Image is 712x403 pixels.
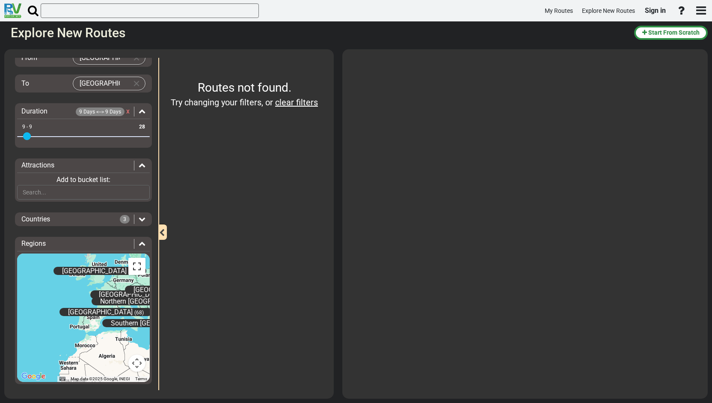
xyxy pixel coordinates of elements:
[541,3,577,19] a: My Routes
[17,239,150,249] div: Regions
[68,308,133,316] span: [GEOGRAPHIC_DATA]
[4,3,21,18] img: RvPlanetLogo.png
[21,161,54,169] span: Attractions
[73,77,128,90] input: Select
[56,176,110,184] span: Add to bucket list:
[134,310,144,316] span: (68)
[99,291,163,299] span: [GEOGRAPHIC_DATA]
[21,107,47,115] span: Duration
[19,371,47,382] img: Google
[111,319,205,327] span: Southern [GEOGRAPHIC_DATA]
[128,258,145,275] button: Toggle fullscreen view
[130,51,143,64] button: Clear Input
[19,371,47,382] a: Open this area in Google Maps (opens a new window)
[71,376,130,381] span: Map data ©2025 Google, INEGI
[171,97,273,107] span: Try changing your filters, or
[17,161,150,170] div: Attractions
[645,6,666,15] span: Sign in
[100,297,193,305] span: Northern [GEOGRAPHIC_DATA]
[21,123,33,131] span: 9 - 9
[198,81,291,95] span: Routes not found.
[17,185,150,200] input: Search...
[128,355,145,372] button: Map camera controls
[73,51,128,64] input: Select
[135,376,147,381] a: Terms (opens in new tab)
[21,239,46,248] span: Regions
[11,26,628,40] h2: Explore New Routes
[634,26,708,40] button: Start From Scratch
[76,107,125,116] span: 9 Days <--> 9 Days
[21,79,29,87] span: To
[582,7,635,14] span: Explore New Routes
[21,54,37,62] span: From
[545,7,573,14] span: My Routes
[130,77,143,90] button: Clear Input
[138,123,146,131] span: 28
[62,267,127,275] span: [GEOGRAPHIC_DATA]
[126,107,130,115] span: x
[59,376,65,382] button: Keyboard shortcuts
[17,215,150,224] div: Countries 3
[21,215,50,223] span: Countries
[648,29,700,36] span: Start From Scratch
[17,107,150,116] div: Duration 9 Days <--> 9 Days x
[578,3,639,19] a: Explore New Routes
[120,215,130,224] span: 3
[641,2,670,20] a: Sign in
[275,97,318,107] a: clear filters
[133,286,198,294] span: [GEOGRAPHIC_DATA]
